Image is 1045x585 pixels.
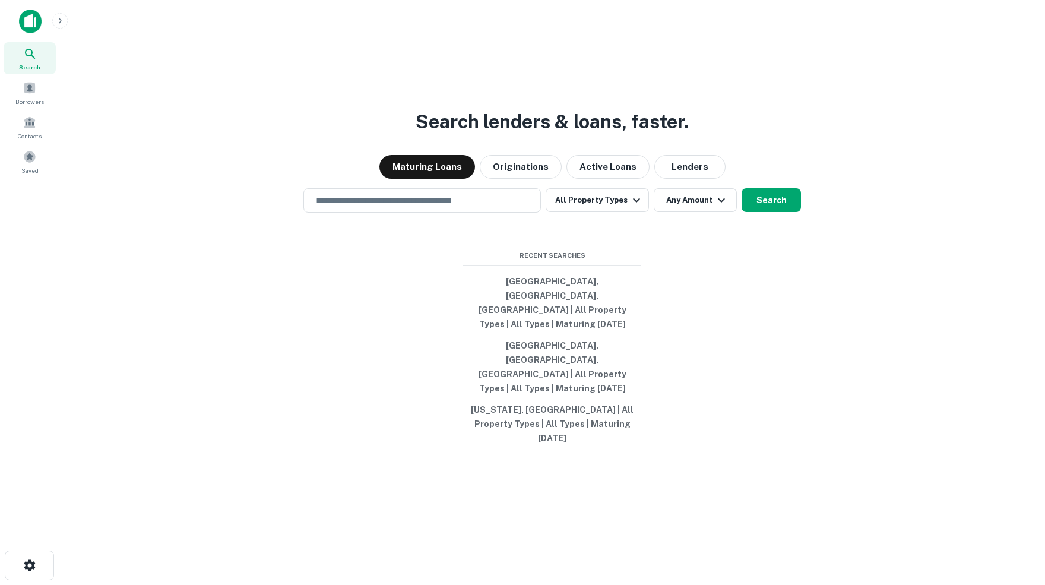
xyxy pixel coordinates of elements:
span: Contacts [18,131,42,141]
iframe: Chat Widget [986,490,1045,547]
button: Originations [480,155,562,179]
button: Active Loans [566,155,650,179]
span: Search [19,62,40,72]
button: [GEOGRAPHIC_DATA], [GEOGRAPHIC_DATA], [GEOGRAPHIC_DATA] | All Property Types | All Types | Maturi... [463,335,641,399]
span: Saved [21,166,39,175]
a: Search [4,42,56,74]
a: Contacts [4,111,56,143]
button: [US_STATE], [GEOGRAPHIC_DATA] | All Property Types | All Types | Maturing [DATE] [463,399,641,449]
button: Lenders [654,155,726,179]
h3: Search lenders & loans, faster. [416,107,689,136]
span: Borrowers [15,97,44,106]
button: All Property Types [546,188,649,212]
img: capitalize-icon.png [19,10,42,33]
button: Search [742,188,801,212]
button: [GEOGRAPHIC_DATA], [GEOGRAPHIC_DATA], [GEOGRAPHIC_DATA] | All Property Types | All Types | Maturi... [463,271,641,335]
a: Saved [4,146,56,178]
span: Recent Searches [463,251,641,261]
a: Borrowers [4,77,56,109]
button: Any Amount [654,188,737,212]
button: Maturing Loans [379,155,475,179]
